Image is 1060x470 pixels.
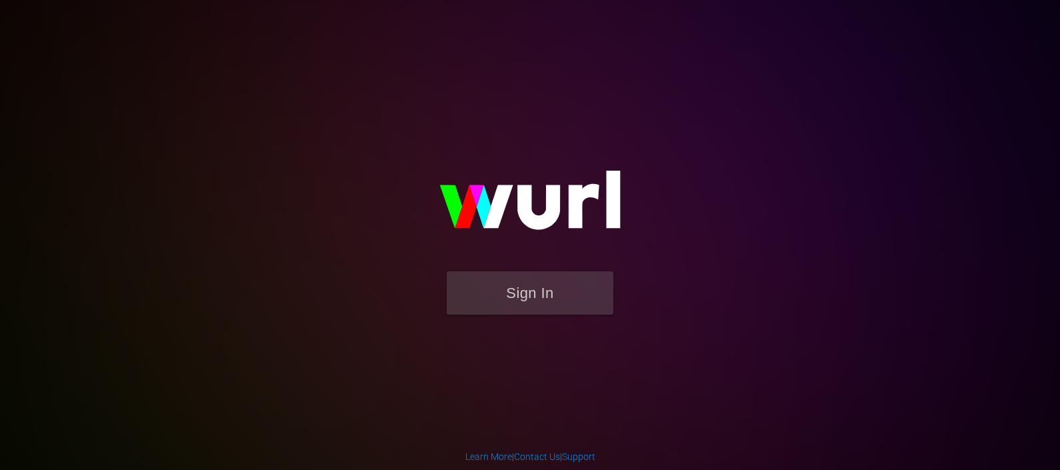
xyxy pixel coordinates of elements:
[465,450,595,463] div: | |
[465,451,512,462] a: Learn More
[397,142,663,271] img: wurl-logo-on-black-223613ac3d8ba8fe6dc639794a292ebdb59501304c7dfd60c99c58986ef67473.svg
[514,451,560,462] a: Contact Us
[562,451,595,462] a: Support
[447,271,613,315] button: Sign In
